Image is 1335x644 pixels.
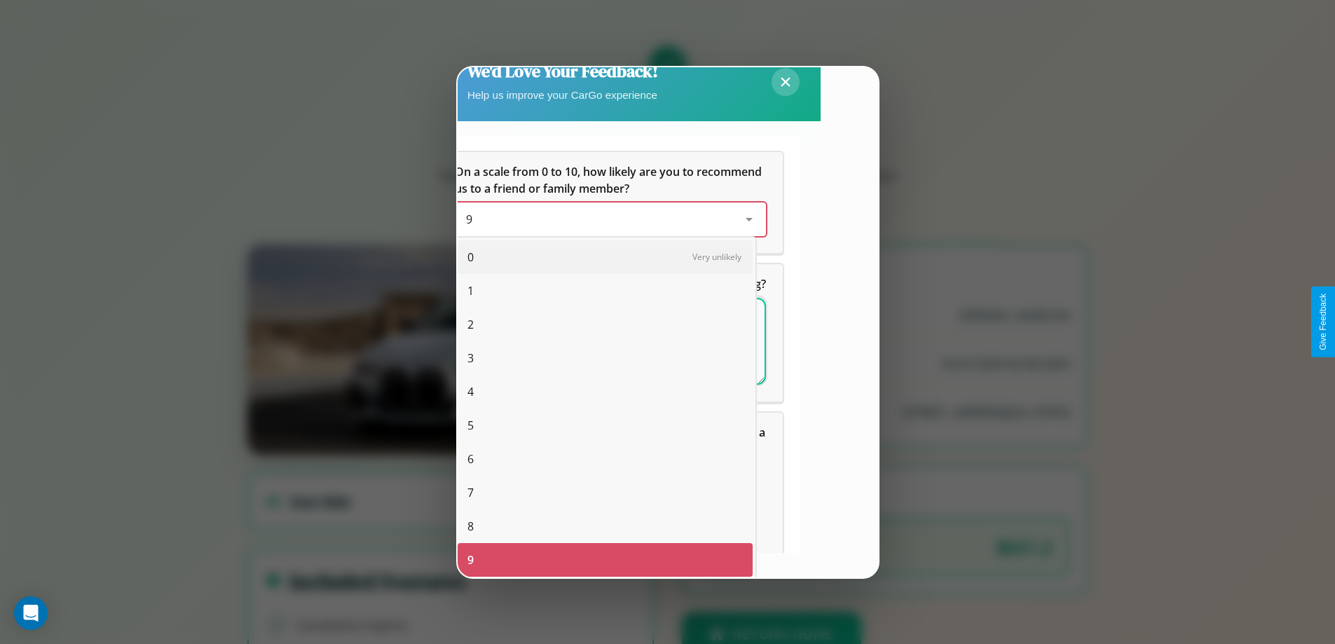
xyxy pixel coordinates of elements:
[458,577,753,610] div: 10
[466,212,472,227] span: 9
[455,425,768,457] span: Which of the following features do you value the most in a vehicle?
[458,476,753,509] div: 7
[467,417,474,434] span: 5
[467,60,658,83] h2: We'd Love Your Feedback!
[467,316,474,333] span: 2
[458,543,753,577] div: 9
[455,164,765,196] span: On a scale from 0 to 10, how likely are you to recommend us to a friend or family member?
[458,274,753,308] div: 1
[1318,294,1328,350] div: Give Feedback
[467,484,474,501] span: 7
[467,518,474,535] span: 8
[455,163,766,197] h5: On a scale from 0 to 10, how likely are you to recommend us to a friend or family member?
[467,383,474,400] span: 4
[467,85,658,104] p: Help us improve your CarGo experience
[455,276,766,292] span: What can we do to make your experience more satisfying?
[458,341,753,375] div: 3
[458,409,753,442] div: 5
[455,203,766,236] div: On a scale from 0 to 10, how likely are you to recommend us to a friend or family member?
[458,442,753,476] div: 6
[458,240,753,274] div: 0
[692,251,741,263] span: Very unlikely
[467,451,474,467] span: 6
[14,596,48,630] div: Open Intercom Messenger
[467,249,474,266] span: 0
[458,375,753,409] div: 4
[438,152,783,253] div: On a scale from 0 to 10, how likely are you to recommend us to a friend or family member?
[467,282,474,299] span: 1
[458,509,753,543] div: 8
[467,350,474,366] span: 3
[458,308,753,341] div: 2
[467,551,474,568] span: 9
